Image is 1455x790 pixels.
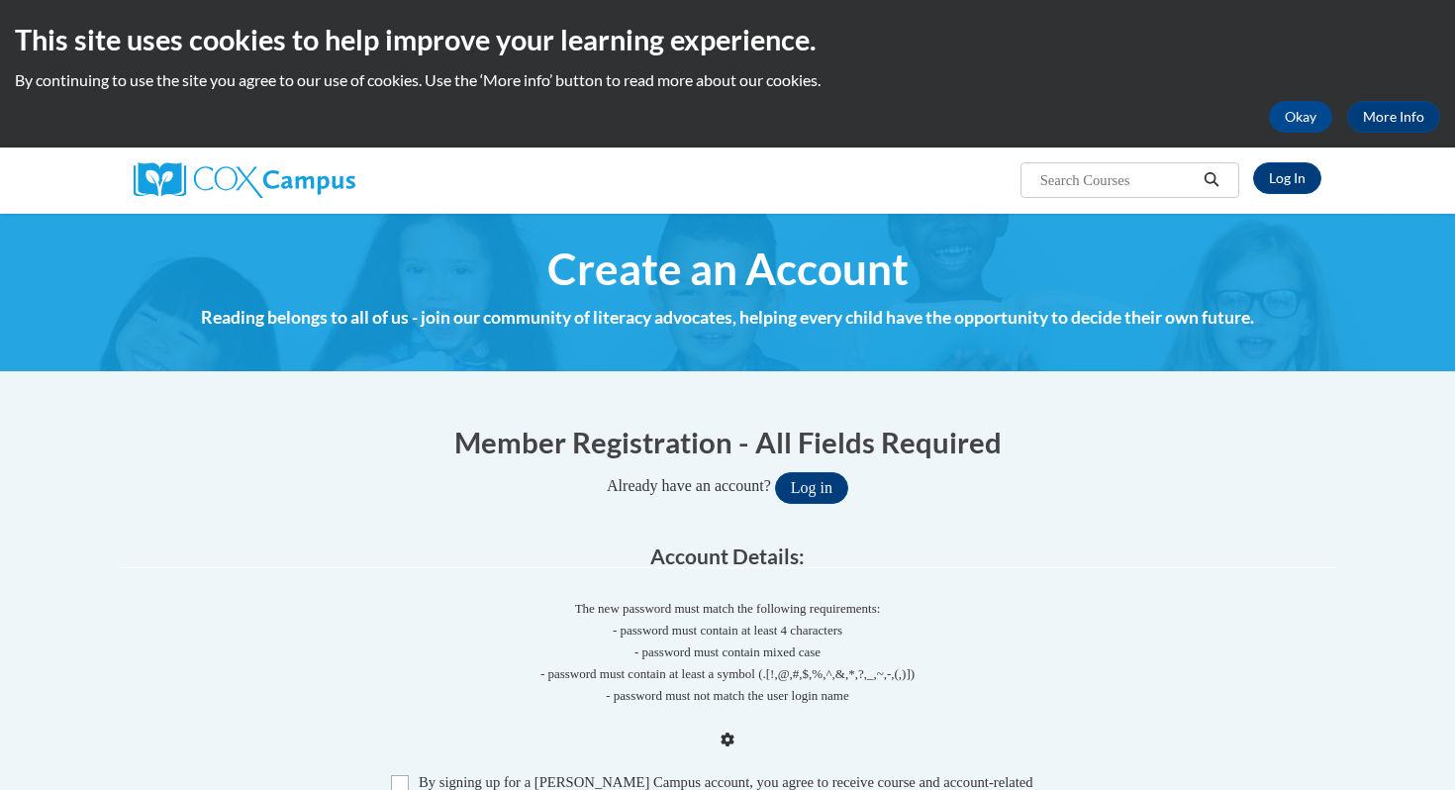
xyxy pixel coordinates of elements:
h2: This site uses cookies to help improve your learning experience. [15,20,1440,59]
input: Search Courses [1038,168,1197,192]
p: By continuing to use the site you agree to our use of cookies. Use the ‘More info’ button to read... [15,69,1440,91]
h4: Reading belongs to all of us - join our community of literacy advocates, helping every child have... [119,305,1336,331]
span: Create an Account [547,243,909,295]
span: The new password must match the following requirements: [575,601,881,616]
a: Log In [1253,162,1321,194]
img: Cox Campus [134,162,355,198]
button: Okay [1269,101,1332,133]
span: - password must contain at least 4 characters - password must contain mixed case - password must ... [119,620,1336,707]
a: More Info [1347,101,1440,133]
button: Log in [775,472,848,504]
span: Already have an account? [607,477,771,494]
button: Search [1197,168,1226,192]
span: Account Details: [650,543,805,568]
h1: Member Registration - All Fields Required [119,422,1336,462]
